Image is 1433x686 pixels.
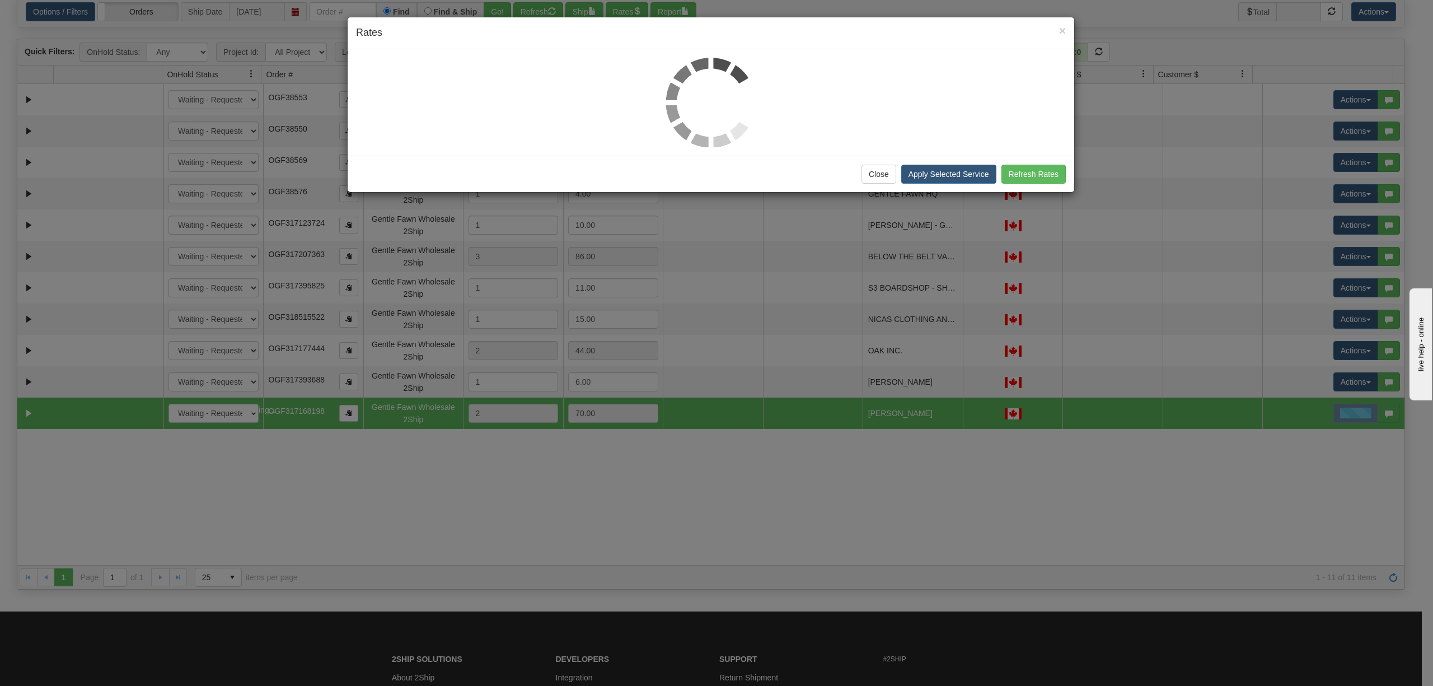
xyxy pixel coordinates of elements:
button: Refresh Rates [1001,165,1066,184]
iframe: chat widget [1407,286,1432,400]
img: loader.gif [666,58,756,147]
button: Close [861,165,896,184]
div: live help - online [8,10,104,18]
span: × [1059,24,1066,37]
button: Close [1059,25,1066,36]
h4: Rates [356,26,1066,40]
button: Apply Selected Service [901,165,996,184]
